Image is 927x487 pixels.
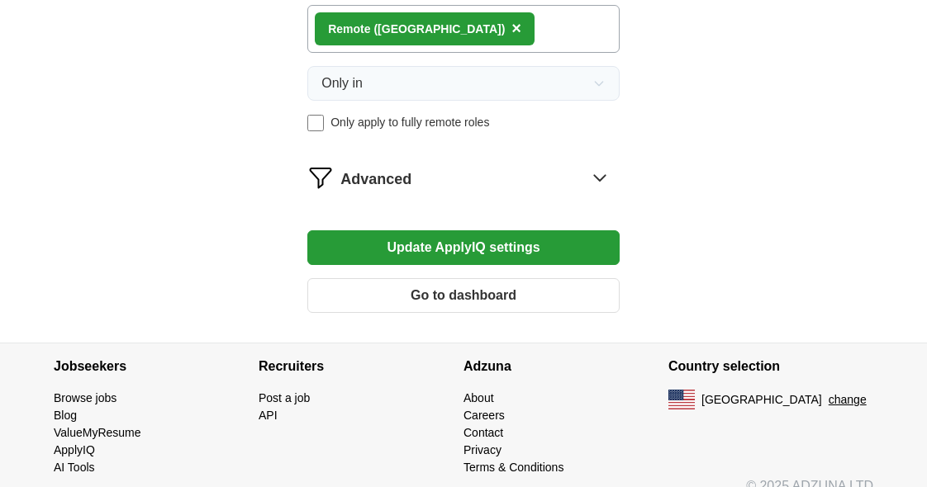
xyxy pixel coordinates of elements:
[259,409,278,422] a: API
[511,19,521,37] span: ×
[463,391,494,404] a: About
[668,343,873,390] h4: Country selection
[463,443,502,456] a: Privacy
[340,168,411,191] span: Advanced
[54,391,116,404] a: Browse jobs
[54,461,95,474] a: AI Tools
[668,390,695,409] img: US flag
[463,461,563,474] a: Terms & Conditions
[54,426,141,439] a: ValueMyResume
[54,443,95,456] a: ApplyIQ
[259,391,310,404] a: Post a job
[829,391,867,409] button: change
[307,115,324,131] input: Only apply to fully remote roles
[307,66,620,101] button: Only in
[463,426,503,439] a: Contact
[321,73,363,93] span: Only in
[307,230,620,265] button: Update ApplyIQ settings
[330,114,489,131] span: Only apply to fully remote roles
[463,409,505,422] a: Careers
[511,17,521,41] button: ×
[701,391,822,409] span: [GEOGRAPHIC_DATA]
[307,278,620,313] button: Go to dashboard
[307,164,334,191] img: filter
[54,409,77,422] a: Blog
[328,21,505,38] div: Remote ([GEOGRAPHIC_DATA])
